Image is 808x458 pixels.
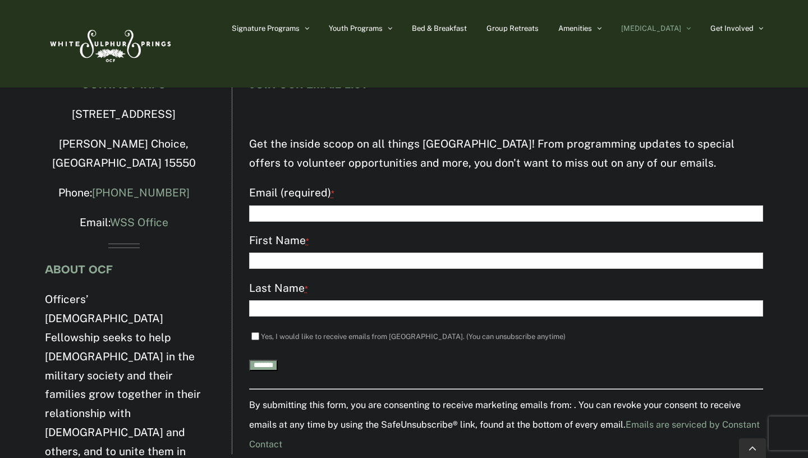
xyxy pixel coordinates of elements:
[249,400,760,450] small: By submitting this form, you are consenting to receive marketing emails from: . You can revoke yo...
[710,25,754,32] span: Get Involved
[45,78,203,90] h4: CONTACT INFO
[45,17,174,70] img: White Sulphur Springs Logo
[45,135,203,173] p: [PERSON_NAME] Choice, [GEOGRAPHIC_DATA] 15550
[249,279,763,299] label: Last Name
[110,216,168,228] a: WSS Office
[92,186,190,199] a: [PHONE_NUMBER]
[45,263,203,276] h4: ABOUT OCF
[306,236,309,246] abbr: required
[558,25,592,32] span: Amenities
[45,105,203,124] p: [STREET_ADDRESS]
[45,184,203,203] p: Phone:
[249,184,763,203] label: Email (required)
[261,332,566,341] label: Yes, I would like to receive emails from [GEOGRAPHIC_DATA]. (You can unsubscribe anytime)
[621,25,681,32] span: [MEDICAL_DATA]
[412,25,467,32] span: Bed & Breakfast
[249,78,763,90] h4: JOIN OUR EMAIL LIST
[232,25,300,32] span: Signature Programs
[45,213,203,232] p: Email:
[331,189,334,198] abbr: required
[249,231,763,251] label: First Name
[329,25,383,32] span: Youth Programs
[249,419,760,450] a: About Constant Contact, opens a new window
[249,135,763,173] p: Get the inside scoop on all things [GEOGRAPHIC_DATA]! From programming updates to special offers ...
[486,25,539,32] span: Group Retreats
[305,284,308,294] abbr: required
